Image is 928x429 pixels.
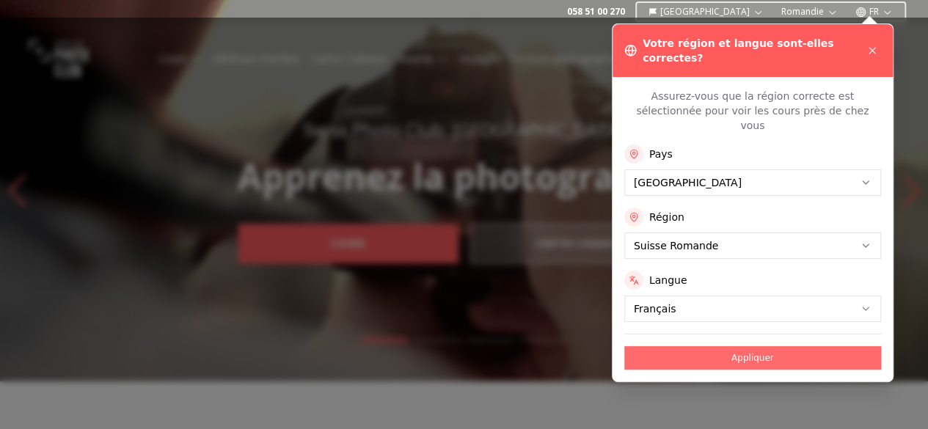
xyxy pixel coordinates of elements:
button: FR [850,3,899,21]
button: Romandie [775,3,844,21]
h3: Votre région et langue sont-elles correctes? [643,36,863,65]
label: Pays [649,147,673,161]
label: Langue [649,273,687,287]
button: [GEOGRAPHIC_DATA] [643,3,770,21]
button: Appliquer [624,346,881,370]
p: Assurez-vous que la région correcte est sélectionnée pour voir les cours près de chez vous [624,89,881,133]
a: 058 51 00 270 [567,6,625,18]
label: Région [649,210,684,224]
